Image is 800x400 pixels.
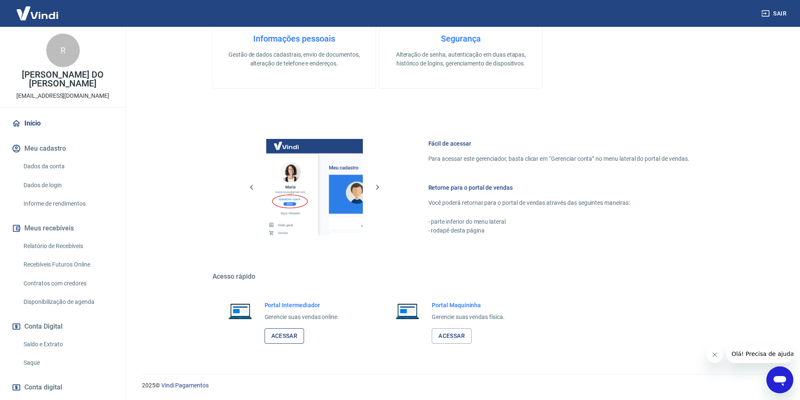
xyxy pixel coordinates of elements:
p: Gerencie suas vendas física. [432,313,505,322]
h6: Portal Intermediador [265,301,339,309]
a: Vindi Pagamentos [161,382,209,389]
p: Gestão de dados cadastrais, envio de documentos, alteração de telefone e endereços. [226,50,362,68]
a: Disponibilização de agenda [20,293,115,311]
a: Dados de login [20,177,115,194]
iframe: Fechar mensagem [706,346,723,363]
a: Dados da conta [20,158,115,175]
p: Para acessar este gerenciador, basta clicar em “Gerenciar conta” no menu lateral do portal de ven... [428,154,690,163]
a: Contratos com credores [20,275,115,292]
a: Relatório de Recebíveis [20,238,115,255]
img: Imagem de um notebook aberto [223,301,258,321]
p: [EMAIL_ADDRESS][DOMAIN_NAME] [16,92,109,100]
button: Sair [760,6,790,21]
button: Meus recebíveis [10,219,115,238]
a: Saque [20,354,115,371]
p: [PERSON_NAME] DO [PERSON_NAME] [7,71,119,88]
p: Alteração de senha, autenticação em duas etapas, histórico de logins, gerenciamento de dispositivos. [393,50,529,68]
h6: Fácil de acessar [428,139,690,148]
button: Conta Digital [10,317,115,336]
a: Conta digital [10,378,115,397]
img: Vindi [10,0,65,26]
a: Acessar [432,328,472,344]
button: Meu cadastro [10,139,115,158]
div: R [46,34,80,67]
a: Acessar [265,328,304,344]
img: Imagem da dashboard mostrando o botão de gerenciar conta na sidebar no lado esquerdo [266,139,363,235]
iframe: Mensagem da empresa [727,345,793,363]
h4: Segurança [393,34,529,44]
a: Informe de rendimentos [20,195,115,212]
a: Recebíveis Futuros Online [20,256,115,273]
a: Saldo e Extrato [20,336,115,353]
p: - rodapé desta página [428,226,690,235]
a: Início [10,114,115,133]
p: Gerencie suas vendas online. [265,313,339,322]
p: - parte inferior do menu lateral [428,217,690,226]
span: Olá! Precisa de ajuda? [5,6,71,13]
p: Você poderá retornar para o portal de vendas através das seguintes maneiras: [428,199,690,207]
span: Conta digital [24,382,62,393]
h6: Portal Maquininha [432,301,505,309]
h4: Informações pessoais [226,34,362,44]
h6: Retorne para o portal de vendas [428,183,690,192]
p: 2025 © [142,381,780,390]
img: Imagem de um notebook aberto [390,301,425,321]
h5: Acesso rápido [212,272,710,281]
iframe: Botão para abrir a janela de mensagens [766,366,793,393]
